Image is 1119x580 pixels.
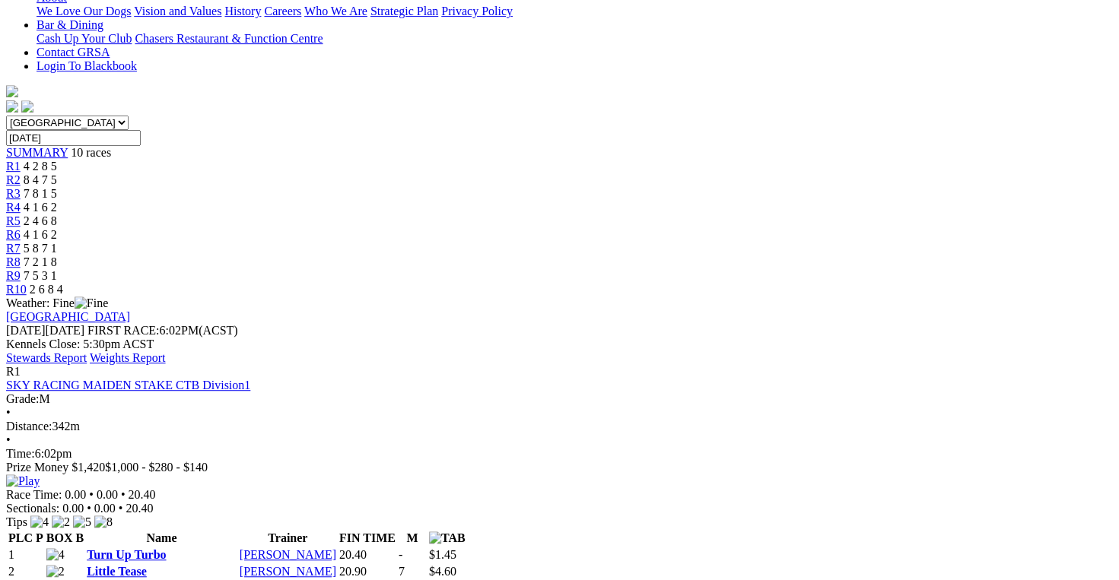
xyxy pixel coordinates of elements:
a: R9 [6,269,21,282]
span: 0.00 [65,488,86,501]
div: Prize Money $1,420 [6,461,1113,474]
a: Strategic Plan [370,5,438,17]
span: $4.60 [429,565,456,578]
div: Kennels Close: 5:30pm ACST [6,338,1113,351]
span: Grade: [6,392,40,405]
a: Who We Are [304,5,367,17]
input: Select date [6,130,141,146]
span: 6:02PM(ACST) [87,324,238,337]
span: 8 4 7 5 [24,173,57,186]
img: logo-grsa-white.png [6,85,18,97]
span: 0.00 [97,488,118,501]
a: R10 [6,283,27,296]
span: Race Time: [6,488,62,501]
span: [DATE] [6,324,84,337]
div: 6:02pm [6,447,1113,461]
a: Chasers Restaurant & Function Centre [135,32,323,45]
td: 2 [8,564,44,579]
span: • [89,488,94,501]
a: We Love Our Dogs [37,5,131,17]
img: facebook.svg [6,100,18,113]
a: Cash Up Your Club [37,32,132,45]
span: $1,000 - $280 - $140 [105,461,208,474]
a: SUMMARY [6,146,68,159]
a: Stewards Report [6,351,87,364]
span: • [6,433,11,446]
span: Time: [6,447,35,460]
span: 5 8 7 1 [24,242,57,255]
a: Privacy Policy [441,5,513,17]
span: 7 2 1 8 [24,255,57,268]
span: BOX [46,531,73,544]
th: Name [86,531,237,546]
span: 0.00 [94,502,116,515]
img: 8 [94,515,113,529]
span: Weather: Fine [6,296,108,309]
img: Play [6,474,40,488]
a: Turn Up Turbo [87,548,166,561]
span: • [121,488,126,501]
img: Fine [75,296,108,310]
img: twitter.svg [21,100,33,113]
a: R2 [6,173,21,186]
span: B [75,531,84,544]
td: 20.90 [339,564,396,579]
a: R8 [6,255,21,268]
a: R3 [6,187,21,200]
span: 4 1 6 2 [24,201,57,214]
span: Sectionals: [6,502,59,515]
span: $1.45 [429,548,456,561]
a: R5 [6,214,21,227]
span: [DATE] [6,324,46,337]
span: FIRST RACE: [87,324,159,337]
img: 2 [46,565,65,578]
span: • [119,502,123,515]
span: Tips [6,515,27,528]
a: Bar & Dining [37,18,103,31]
span: 20.40 [129,488,156,501]
a: Careers [264,5,301,17]
a: R6 [6,228,21,241]
a: [PERSON_NAME] [240,548,336,561]
span: R1 [6,365,21,378]
div: 342m [6,420,1113,433]
a: R7 [6,242,21,255]
img: 4 [30,515,49,529]
text: - [399,548,402,561]
span: PLC [8,531,33,544]
span: 4 1 6 2 [24,228,57,241]
span: 7 5 3 1 [24,269,57,282]
span: 4 2 8 5 [24,160,57,173]
a: Login To Blackbook [37,59,137,72]
a: History [224,5,261,17]
a: [PERSON_NAME] [240,565,336,578]
a: Vision and Values [134,5,221,17]
a: Contact GRSA [37,46,110,59]
a: Little Tease [87,565,147,578]
span: Distance: [6,420,52,433]
th: FIN TIME [339,531,396,546]
div: Bar & Dining [37,32,1113,46]
img: 5 [73,515,91,529]
th: Trainer [239,531,337,546]
span: R1 [6,160,21,173]
span: 2 6 8 4 [30,283,63,296]
a: R4 [6,201,21,214]
span: 0.00 [62,502,84,515]
span: 10 races [71,146,111,159]
span: • [87,502,91,515]
a: Weights Report [90,351,166,364]
text: 7 [399,565,405,578]
img: 2 [52,515,70,529]
td: 20.40 [339,547,396,563]
div: About [37,5,1113,18]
